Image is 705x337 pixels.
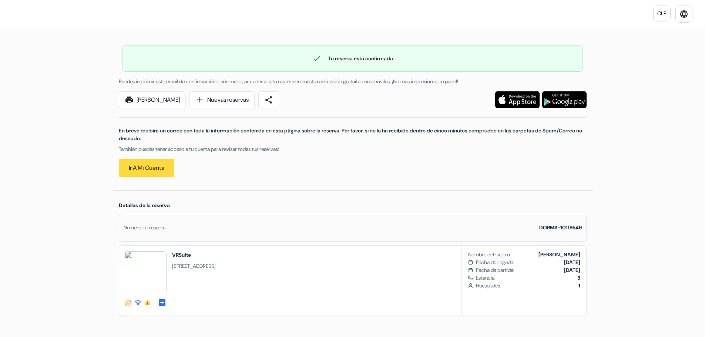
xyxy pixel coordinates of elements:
[564,267,580,273] b: [DATE]
[679,10,688,18] i: language
[125,95,134,104] span: print
[172,262,216,270] span: [STREET_ADDRESS]
[119,91,186,108] a: print[PERSON_NAME]
[495,91,540,108] img: Descarga la aplicación gratuita
[468,251,511,259] span: Nombre del viajero:
[653,6,671,21] a: CLP
[119,202,170,209] span: Detalles de la reserva
[123,54,583,63] div: Tu reserva está confirmada
[675,6,692,23] a: language
[564,259,580,266] b: [DATE]
[119,78,458,85] span: Puedes imprimir este email de confirmación o aún mejor, acceder a esta reserva en nuestra aplicac...
[542,91,587,108] img: Descarga la aplicación gratuita
[172,251,216,259] h2: VRSuite
[124,224,165,232] div: Numero de reserva
[119,159,174,177] a: Ir a Mi cuenta
[476,274,580,282] span: Estancia:
[125,251,167,293] img: AmQINgUzDjRWYFI2
[578,282,580,289] b: 1
[258,91,279,108] a: share
[476,282,580,290] span: Huéspedes
[189,91,255,108] a: addNuevas reservas
[538,251,580,258] b: [PERSON_NAME]
[476,259,514,266] span: Fecha de llegada:
[158,298,167,306] a: add_box
[312,54,321,63] span: check
[539,224,582,231] strong: DORMS-10119549
[119,145,587,153] p: También puedes tener acceso a tu cuenta para revisar todas tus reservas:
[577,274,580,281] b: 3
[9,5,91,23] img: Hostales.com
[195,95,204,104] span: add
[264,95,273,104] span: share
[476,266,514,274] span: Fecha de partida:
[119,127,587,142] p: En breve recibirá un correo con toda la información contenida en esta página sobre la reserva. Po...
